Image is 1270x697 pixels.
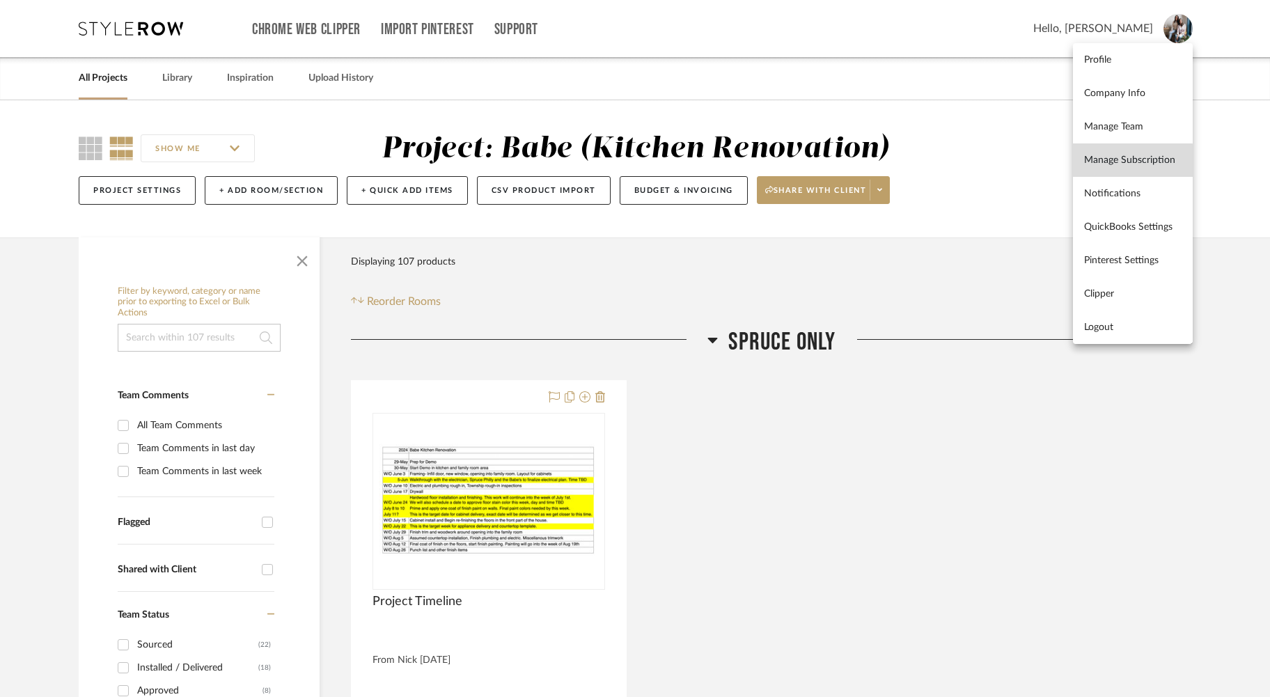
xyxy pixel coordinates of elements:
span: Company Info [1084,88,1182,100]
span: Notifications [1084,188,1182,200]
span: Clipper [1084,288,1182,300]
span: Logout [1084,322,1182,334]
span: Manage Team [1084,121,1182,133]
span: Pinterest Settings [1084,255,1182,267]
span: QuickBooks Settings [1084,221,1182,233]
span: Manage Subscription [1084,155,1182,166]
span: Profile [1084,54,1182,66]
